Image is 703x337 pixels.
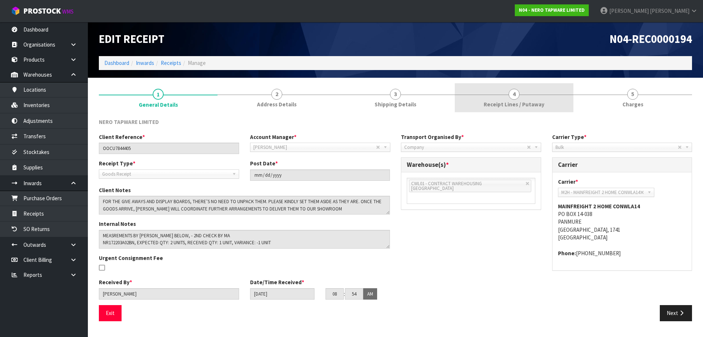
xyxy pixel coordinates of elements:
button: Next [660,305,692,321]
span: N04-REC0000194 [610,32,692,46]
input: MM [345,288,363,300]
label: Receipt Type [99,160,135,167]
span: [PERSON_NAME] [609,7,649,14]
span: 3 [390,89,401,100]
input: Date/Time received [250,288,315,300]
label: Internal Notes [99,220,136,228]
span: General Details [139,101,178,109]
label: Post Date [250,160,278,167]
label: Urgent Consignment Fee [99,254,163,262]
span: 5 [627,89,638,100]
small: WMS [62,8,74,15]
span: ProStock [23,6,61,16]
span: [PERSON_NAME] [650,7,689,14]
input: HH [326,288,344,300]
td: : [344,288,345,300]
span: Shipping Details [375,100,416,108]
strong: N04 - NERO TAPWARE LIMITED [519,7,585,13]
img: cube-alt.png [11,6,20,15]
span: M2H - MAINFREIGHT 2 HOME CONWLA14 [561,188,640,197]
button: AM [363,288,377,300]
strong: phone [558,250,576,257]
address: [PHONE_NUMBER] [558,249,687,257]
label: Received By [99,278,132,286]
span: NERO TAPWARE LIMITED [99,118,159,125]
span: Goods Receipt [102,170,229,179]
span: Receipt Lines / Putaway [484,100,544,108]
span: Edit Receipt [99,32,164,46]
span: 4 [509,89,520,100]
h3: Warehouse(s) [407,161,535,168]
h3: Carrier [558,161,687,168]
span: General Details [99,113,692,327]
span: Company [404,143,527,152]
span: 1 [153,89,164,100]
label: Carrier [558,178,578,186]
label: Client Reference [99,133,145,141]
span: Manage [188,59,206,66]
address: PO BOX 14-038 PANMURE [GEOGRAPHIC_DATA], 1741 [GEOGRAPHIC_DATA] [558,202,687,242]
label: Transport Organised By [401,133,464,141]
button: Exit [99,305,122,321]
a: Dashboard [104,59,129,66]
span: 2 [271,89,282,100]
label: Date/Time Received [250,278,304,286]
input: Client Reference [99,143,239,154]
span: Charges [622,100,643,108]
span: Address Details [257,100,297,108]
span: [PERSON_NAME] [253,143,376,152]
span: Bulk [555,143,678,152]
label: Account Manager [250,133,297,141]
label: Client Notes [99,186,131,194]
strong: MAINFREIGHT 2 HOME CONWLA14 [558,203,640,210]
a: Inwards [136,59,154,66]
a: Receipts [161,59,181,66]
span: CWL01 - CONTRACT WAREHOUSING [GEOGRAPHIC_DATA] [411,180,482,191]
a: N04 - NERO TAPWARE LIMITED [515,4,589,16]
label: Carrier Type [552,133,587,141]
